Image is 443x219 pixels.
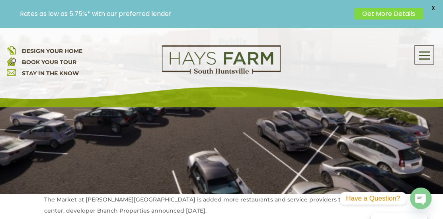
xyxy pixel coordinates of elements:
img: design your home [7,45,16,55]
p: Rates as low as 5.75%* with our preferred lender [20,10,350,18]
a: BOOK YOUR TOUR [22,59,76,66]
img: Logo [162,45,281,74]
a: DESIGN YOUR HOME [22,47,82,55]
span: X [427,2,439,14]
a: STAY IN THE KNOW [22,70,79,77]
a: hays farm homes huntsville development [162,68,281,76]
a: Get More Details [354,8,423,20]
img: book your home tour [7,57,16,66]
